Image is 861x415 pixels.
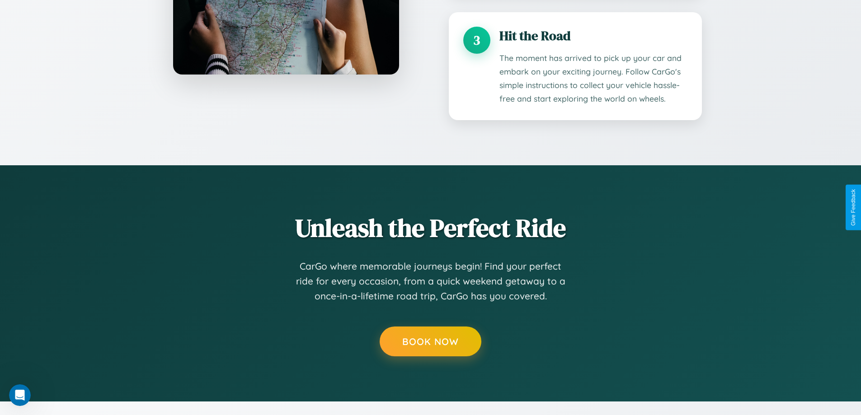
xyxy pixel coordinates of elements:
[463,27,490,54] div: 3
[160,210,702,245] h2: Unleash the Perfect Ride
[499,51,687,106] p: The moment has arrived to pick up your car and embark on your exciting journey. Follow CarGo's si...
[9,384,31,406] iframe: Intercom live chat
[850,189,856,226] div: Give Feedback
[380,326,481,356] button: Book Now
[499,27,687,45] h3: Hit the Road
[295,259,566,304] p: CarGo where memorable journeys begin! Find your perfect ride for every occasion, from a quick wee...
